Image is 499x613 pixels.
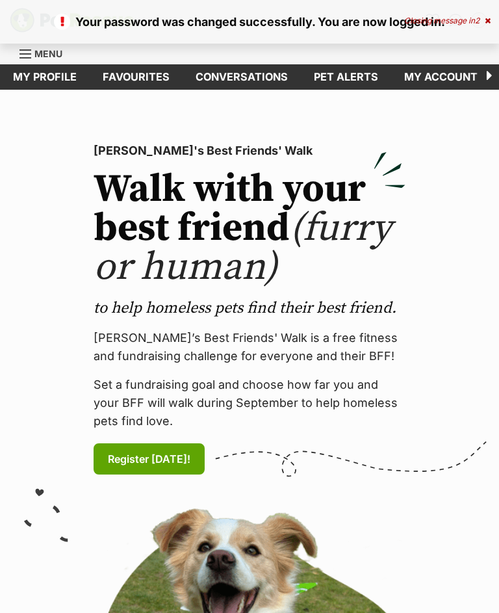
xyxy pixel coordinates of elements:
[94,204,392,292] span: (furry or human)
[94,142,405,160] p: [PERSON_NAME]'s Best Friends' Walk
[108,451,190,467] span: Register [DATE]!
[94,329,405,365] p: [PERSON_NAME]’s Best Friends' Walk is a free fitness and fundraising challenge for everyone and t...
[34,48,62,59] span: Menu
[94,298,405,319] p: to help homeless pets find their best friend.
[94,170,405,287] h2: Walk with your best friend
[301,64,391,90] a: Pet alerts
[183,64,301,90] a: conversations
[94,376,405,430] p: Set a fundraising goal and choose how far you and your BFF will walk during September to help hom...
[391,64,491,90] a: My account
[90,64,183,90] a: Favourites
[94,443,205,475] a: Register [DATE]!
[19,41,71,64] a: Menu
